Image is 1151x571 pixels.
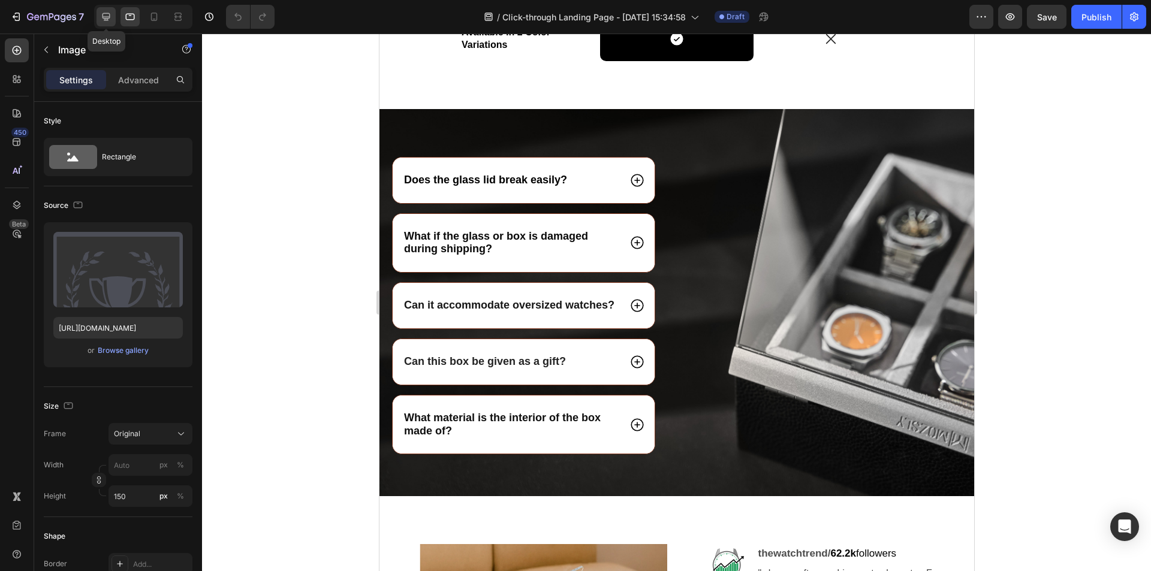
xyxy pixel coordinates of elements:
span: followers [451,514,517,525]
div: Beta [9,219,29,229]
div: Style [44,116,61,126]
input: https://example.com/image.jpg [53,317,183,339]
div: Shape [44,531,65,542]
div: % [177,460,184,470]
div: 450 [11,128,29,137]
button: % [156,489,171,503]
div: Add... [133,559,189,570]
div: Publish [1081,11,1111,23]
p: Image [58,43,160,57]
span: Click-through Landing Page - [DATE] 15:34:58 [502,11,686,23]
div: Source [44,198,85,214]
button: Original [109,423,192,445]
span: Draft [727,11,745,22]
span: Can this box be given as a gift? [25,322,186,334]
div: Browse gallery [98,345,149,356]
p: Settings [59,74,93,86]
span: Can it accommodate oversized watches? [25,265,235,277]
button: px [173,458,188,472]
span: What material is the interior of the box made of? [25,378,221,403]
button: Publish [1071,5,1122,29]
label: Width [44,460,64,470]
strong: / [448,514,451,525]
input: px% [109,454,192,476]
span: Original [114,428,140,439]
div: % [177,491,184,501]
a: thewatchtrend [379,515,448,525]
span: Save [1037,12,1057,22]
div: px [159,491,168,501]
strong: What if the glass or box is damaged during shipping? [25,197,209,222]
p: 7 [79,10,84,24]
span: Does the glass lid break easily? [25,140,188,152]
button: % [156,458,171,472]
strong: 62.2k [451,514,477,525]
span: or [88,343,95,358]
div: Rectangle [102,143,175,171]
label: Height [44,491,66,501]
img: gempages_538983466021159932-ed3b6c2a-409b-4bb6-a74d-37a4b980135f.jpg [326,510,368,552]
label: Frame [44,428,66,439]
img: preview-image [53,232,183,307]
div: Border [44,558,67,569]
a: 62.2kfollowers [451,515,517,525]
input: px% [109,485,192,507]
p: Advanced [118,74,159,86]
div: Open Intercom Messenger [1110,512,1139,541]
iframe: Design area [379,34,974,571]
button: Browse gallery [97,345,149,357]
button: 7 [5,5,89,29]
div: Undo/Redo [226,5,275,29]
span: / [497,11,500,23]
button: px [173,489,188,503]
div: Size [44,398,76,415]
div: px [159,460,168,470]
button: Save [1027,5,1066,29]
strong: thewatchtrend [379,514,448,525]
